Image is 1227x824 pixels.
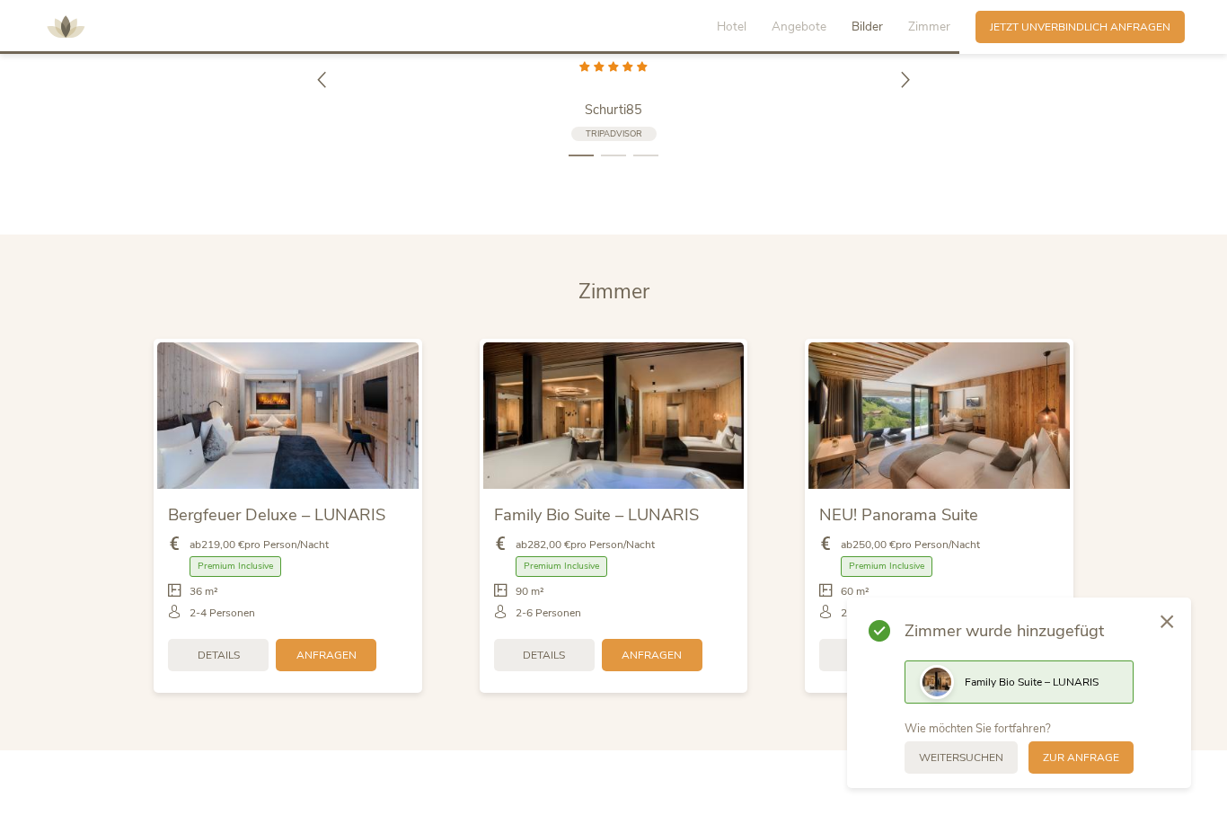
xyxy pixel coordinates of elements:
[772,18,826,35] span: Angebote
[585,101,642,119] span: Schurti85
[516,584,544,599] span: 90 m²
[622,648,682,663] span: Anfragen
[483,342,745,489] img: Family Bio Suite – LUNARIS
[434,101,793,119] a: Schurti85
[841,537,980,553] span: ab pro Person/Nacht
[905,721,1051,737] span: Wie möchten Sie fortfahren?
[494,503,699,526] span: Family Bio Suite – LUNARIS
[1043,750,1119,766] span: zur Anfrage
[516,556,607,577] span: Premium Inclusive
[852,537,896,552] b: 250,00 €
[908,18,950,35] span: Zimmer
[852,18,883,35] span: Bilder
[516,606,581,621] span: 2-6 Personen
[586,128,642,139] span: Tripadvisor
[841,556,932,577] span: Premium Inclusive
[157,342,419,489] img: Bergfeuer Deluxe – LUNARIS
[296,648,357,663] span: Anfragen
[190,537,329,553] span: ab pro Person/Nacht
[39,22,93,31] a: AMONTI & LUNARIS Wellnessresort
[168,503,385,526] span: Bergfeuer Deluxe – LUNARIS
[990,20,1170,35] span: Jetzt unverbindlich anfragen
[198,648,240,663] span: Details
[965,675,1099,689] span: Family Bio Suite – LUNARIS
[922,668,951,696] img: Preview
[841,606,906,621] span: 2-4 Personen
[717,18,746,35] span: Hotel
[516,537,655,553] span: ab pro Person/Nacht
[201,537,244,552] b: 219,00 €
[190,584,218,599] span: 36 m²
[919,750,1003,766] span: weitersuchen
[523,648,565,663] span: Details
[905,619,1134,642] span: Zimmer wurde hinzugefügt
[190,606,255,621] span: 2-4 Personen
[571,127,657,142] a: Tripadvisor
[527,537,570,552] b: 282,00 €
[841,584,869,599] span: 60 m²
[190,556,281,577] span: Premium Inclusive
[819,503,978,526] span: NEU! Panorama Suite
[578,278,649,306] span: Zimmer
[808,342,1070,489] img: NEU! Panorama Suite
